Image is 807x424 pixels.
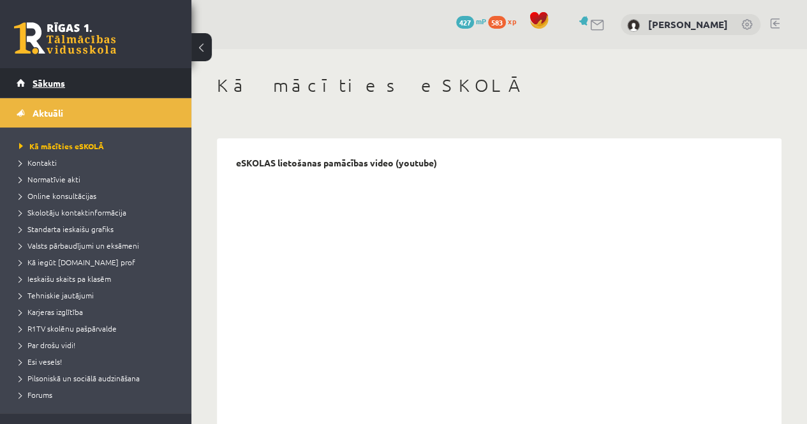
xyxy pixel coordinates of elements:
[19,207,179,218] a: Skolotāju kontaktinformācija
[19,190,179,201] a: Online konsultācijas
[17,98,175,128] a: Aktuāli
[19,141,104,151] span: Kā mācīties eSKOLĀ
[19,274,111,284] span: Ieskaišu skaits pa klasēm
[627,19,640,32] img: Elīna Freimane
[19,339,179,351] a: Par drošu vidi!
[488,16,522,26] a: 583 xp
[19,223,179,235] a: Standarta ieskaišu grafiks
[19,191,96,201] span: Online konsultācijas
[19,289,179,301] a: Tehniskie jautājumi
[19,356,62,367] span: Esi vesels!
[19,157,57,168] span: Kontakti
[19,174,80,184] span: Normatīvie akti
[236,157,437,168] p: eSKOLAS lietošanas pamācības video (youtube)
[19,140,179,152] a: Kā mācīties eSKOLĀ
[19,356,179,367] a: Esi vesels!
[14,22,116,54] a: Rīgas 1. Tālmācības vidusskola
[19,323,117,333] span: R1TV skolēnu pašpārvalde
[19,256,179,268] a: Kā iegūt [DOMAIN_NAME] prof
[19,224,114,234] span: Standarta ieskaišu grafiks
[217,75,781,96] h1: Kā mācīties eSKOLĀ
[476,16,486,26] span: mP
[33,107,63,119] span: Aktuāli
[19,323,179,334] a: R1TV skolēnu pašpārvalde
[19,240,139,251] span: Valsts pārbaudījumi un eksāmeni
[488,16,506,29] span: 583
[456,16,474,29] span: 427
[19,240,179,251] a: Valsts pārbaudījumi un eksāmeni
[33,77,65,89] span: Sākums
[19,390,52,400] span: Forums
[19,157,179,168] a: Kontakti
[19,207,126,217] span: Skolotāju kontaktinformācija
[19,373,140,383] span: Pilsoniskā un sociālā audzināšana
[19,372,179,384] a: Pilsoniskā un sociālā audzināšana
[19,273,179,284] a: Ieskaišu skaits pa klasēm
[19,257,135,267] span: Kā iegūt [DOMAIN_NAME] prof
[456,16,486,26] a: 427 mP
[17,68,175,98] a: Sākums
[648,18,728,31] a: [PERSON_NAME]
[508,16,516,26] span: xp
[19,307,83,317] span: Karjeras izglītība
[19,290,94,300] span: Tehniskie jautājumi
[19,389,179,400] a: Forums
[19,173,179,185] a: Normatīvie akti
[19,340,75,350] span: Par drošu vidi!
[19,306,179,318] a: Karjeras izglītība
